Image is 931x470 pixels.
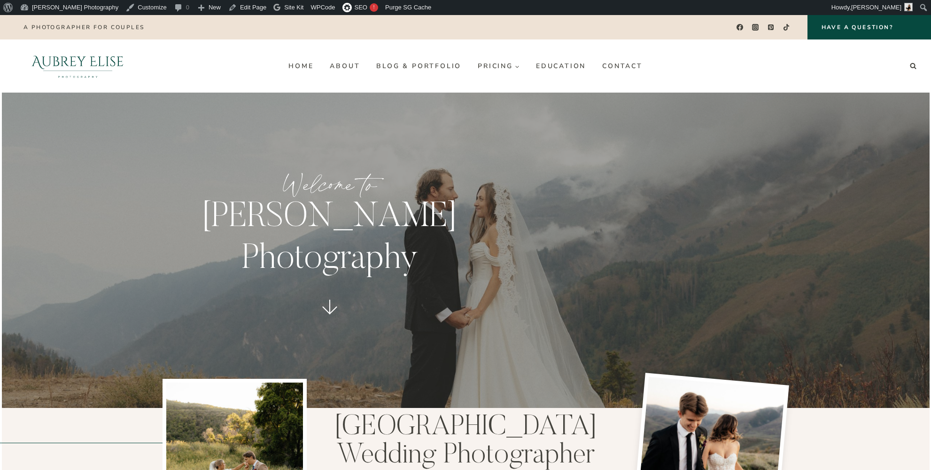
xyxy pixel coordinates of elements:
[733,21,746,34] a: Facebook
[907,60,920,73] button: View Search Form
[23,24,144,31] p: A photographer for couples
[594,59,651,74] a: Contact
[280,59,651,74] nav: Primary
[780,21,793,34] a: TikTok
[478,63,520,70] span: Pricing
[370,3,378,12] div: !
[470,59,528,74] a: Pricing
[368,59,470,74] a: Blog & Portfolio
[172,197,488,281] p: [PERSON_NAME] Photography
[11,39,144,93] img: Aubrey Elise Photography
[280,59,322,74] a: Home
[528,59,594,74] a: Education
[749,21,762,34] a: Instagram
[764,21,778,34] a: Pinterest
[172,167,488,202] p: Welcome to
[851,4,901,11] span: [PERSON_NAME]
[807,15,931,39] a: Have a Question?
[322,59,368,74] a: About
[355,4,367,11] span: SEO
[327,414,604,470] h1: [GEOGRAPHIC_DATA] Wedding Photographer
[284,4,303,11] span: Site Kit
